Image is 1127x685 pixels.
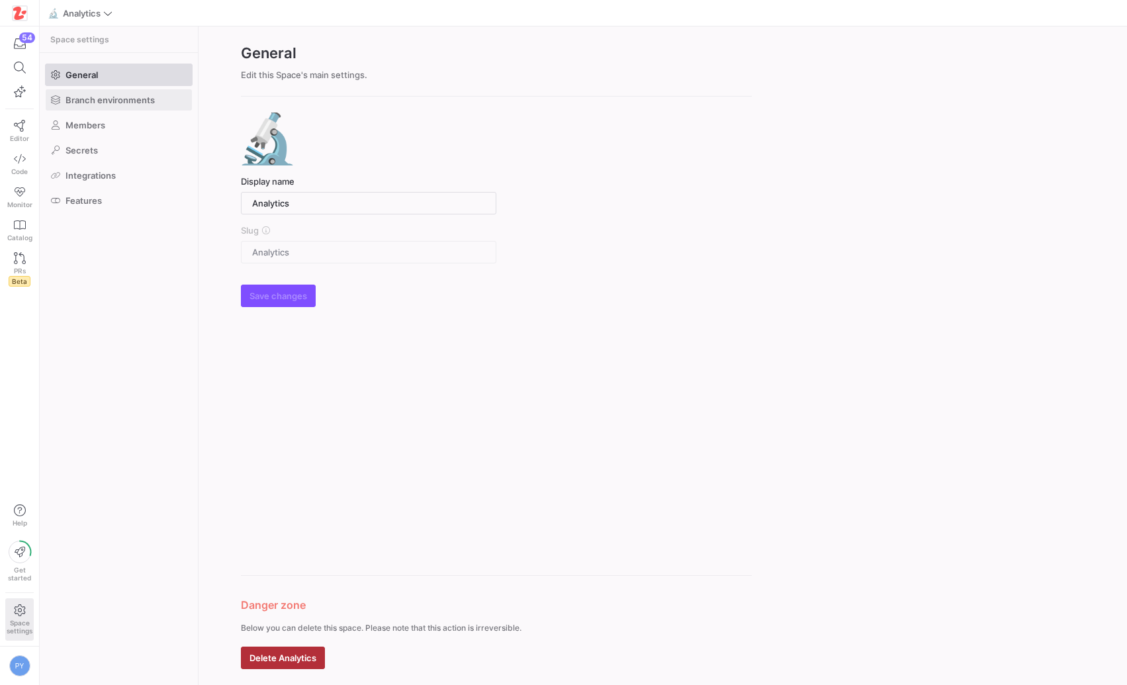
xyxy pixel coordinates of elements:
[11,519,28,527] span: Help
[5,114,34,148] a: Editor
[8,566,31,582] span: Get started
[7,234,32,242] span: Catalog
[241,69,752,80] div: Edit this Space's main settings.
[7,201,32,208] span: Monitor
[45,114,193,136] a: Members
[241,597,752,613] h3: Danger zone
[241,176,294,187] span: Display name
[7,619,32,635] span: Space settings
[5,2,34,24] a: https://storage.googleapis.com/y42-prod-data-exchange/images/h4OkG5kwhGXbZ2sFpobXAPbjBGJTZTGe3yEd...
[45,5,116,22] button: 🔬Analytics
[13,7,26,20] img: https://storage.googleapis.com/y42-prod-data-exchange/images/h4OkG5kwhGXbZ2sFpobXAPbjBGJTZTGe3yEd...
[9,276,30,287] span: Beta
[66,170,116,181] span: Integrations
[66,195,102,206] span: Features
[66,120,105,130] span: Members
[241,623,752,633] p: Below you can delete this space. Please note that this action is irreversible.
[5,598,34,641] a: Spacesettings
[5,148,34,181] a: Code
[241,647,325,669] button: Delete Analytics
[9,655,30,676] div: PY
[241,42,752,64] h2: General
[66,69,98,80] span: General
[19,32,35,43] div: 54
[63,8,101,19] span: Analytics
[5,247,34,292] a: PRsBeta
[66,145,98,156] span: Secrets
[11,167,28,175] span: Code
[249,653,316,663] span: Delete Analytics
[5,214,34,247] a: Catalog
[5,498,34,533] button: Help
[45,89,193,111] a: Branch environments
[5,181,34,214] a: Monitor
[5,535,34,587] button: Getstarted
[10,134,29,142] span: Editor
[5,652,34,680] button: PY
[50,35,109,44] span: Space settings
[45,64,193,86] a: General
[45,139,193,161] a: Secrets
[14,267,26,275] span: PRs
[45,189,193,212] a: Features
[45,164,193,187] a: Integrations
[241,225,259,236] span: Slug
[48,9,58,18] span: 🔬
[5,32,34,56] button: 54
[241,113,294,165] span: 🔬
[66,95,155,105] span: Branch environments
